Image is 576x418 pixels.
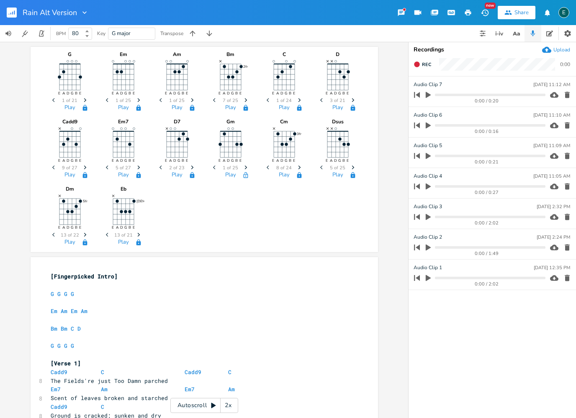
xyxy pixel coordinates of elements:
span: Bm [51,325,57,332]
text: G [70,225,73,230]
text: 5fr [82,199,87,204]
span: C [228,368,231,376]
text: A [116,225,118,230]
text: E [111,225,113,230]
text: E [58,91,60,96]
div: easlakson [558,7,569,18]
text: B [289,91,291,96]
span: G [64,342,67,349]
button: Play [279,104,290,112]
text: G [124,91,127,96]
text: × [330,58,333,64]
text: A [62,91,65,96]
text: A [276,91,279,96]
span: Am [61,307,67,315]
div: 0:00 / 0:16 [428,129,545,134]
text: × [58,125,61,132]
span: C [101,368,104,376]
button: Play [225,172,236,179]
div: Am [156,52,198,57]
button: Play [172,104,183,112]
text: B [75,225,77,230]
span: Em [71,307,77,315]
span: 3 of 21 [330,98,345,103]
span: Bm [61,325,67,332]
text: D [120,91,123,96]
span: 1 of 24 [276,98,292,103]
text: B [128,158,131,163]
text: E [326,158,328,163]
text: D [227,158,230,163]
button: Upload [542,45,570,54]
span: [Fingerpicked Intro] [51,273,118,280]
div: Share [514,9,529,16]
text: E [132,225,134,230]
span: C [101,403,104,410]
text: E [219,158,221,163]
span: 1 of 25 [116,98,131,103]
text: G [338,91,341,96]
text: 2fr [243,64,248,69]
button: Play [172,172,183,179]
span: 1 of 25 [169,98,185,103]
text: E [293,91,295,96]
span: Em7 [185,385,195,393]
span: G major [112,30,131,37]
text: E [79,158,81,163]
span: 8 of 24 [276,166,292,170]
text: A [62,225,65,230]
text: A [169,158,172,163]
div: Em [103,52,144,57]
text: × [273,125,275,132]
button: Play [225,104,236,112]
span: Rain Alt Version [23,9,77,16]
text: B [75,158,77,163]
text: B [235,91,238,96]
text: B [128,91,131,96]
div: [DATE] 11:12 AM [533,82,570,87]
button: Play [118,172,129,179]
text: B [342,158,345,163]
text: D [66,91,69,96]
text: D [66,158,69,163]
span: Audio Clip 2 [414,233,442,241]
text: A [330,158,333,163]
span: G [64,290,67,298]
button: Play [118,104,129,112]
div: [DATE] 11:10 AM [533,113,570,117]
div: Transpose [160,31,183,36]
div: [DATE] 12:35 PM [534,265,570,270]
div: 0:00 / 2:02 [428,282,545,286]
text: G [285,91,288,96]
text: D [334,158,337,163]
div: Upload [553,46,570,53]
text: A [62,158,65,163]
div: Key [97,31,105,36]
text: E [132,158,134,163]
text: G [177,158,180,163]
div: 0:00 / 0:20 [428,99,545,103]
text: B [182,158,184,163]
button: Share [498,6,535,19]
div: Cadd9 [49,119,91,124]
text: × [330,125,333,132]
text: B [128,225,131,230]
button: Rec [410,58,435,71]
span: G [51,342,54,349]
text: G [70,91,73,96]
span: Audio Clip 7 [414,81,442,89]
div: 0:00 / 0:21 [428,160,545,164]
text: E [79,225,81,230]
div: [DATE] 2:32 PM [537,204,570,209]
text: G [124,225,127,230]
text: B [289,158,291,163]
text: B [342,91,345,96]
div: D7 [156,119,198,124]
button: Play [332,172,343,179]
span: C [71,325,74,332]
text: B [235,158,238,163]
text: G [338,158,341,163]
span: 1 of 25 [223,166,238,170]
text: D [173,158,176,163]
text: A [223,158,226,163]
